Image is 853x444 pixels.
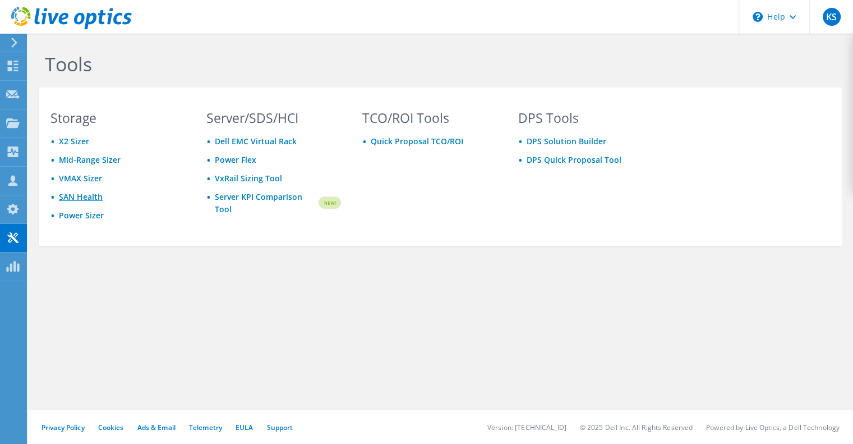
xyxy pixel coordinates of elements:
a: EULA [236,423,253,432]
h3: Server/SDS/HCI [206,112,341,124]
a: Support [266,423,293,432]
img: new-badge.svg [317,190,341,216]
a: DPS Solution Builder [527,136,606,147]
a: Power Sizer [59,210,104,221]
a: VxRail Sizing Tool [215,173,282,184]
h3: Storage [50,112,185,124]
h3: TCO/ROI Tools [362,112,497,124]
a: Dell EMC Virtual Rack [215,136,297,147]
a: X2 Sizer [59,136,89,147]
h1: Tools [45,52,802,76]
a: Mid-Range Sizer [59,154,121,165]
a: SAN Health [59,191,103,202]
a: Power Flex [215,154,256,165]
a: Quick Proposal TCO/ROI [371,136,463,147]
li: Powered by Live Optics, a Dell Technology [706,423,840,432]
li: © 2025 Dell Inc. All Rights Reserved [580,423,693,432]
svg: \n [753,12,763,22]
a: Cookies [98,423,124,432]
a: Server KPI Comparison Tool [215,191,317,216]
a: Telemetry [189,423,222,432]
span: KS [823,8,841,26]
a: VMAX Sizer [59,173,102,184]
a: DPS Quick Proposal Tool [527,154,621,165]
li: Version: [TECHNICAL_ID] [487,423,566,432]
h3: DPS Tools [518,112,653,124]
a: Privacy Policy [42,423,85,432]
a: Ads & Email [137,423,176,432]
